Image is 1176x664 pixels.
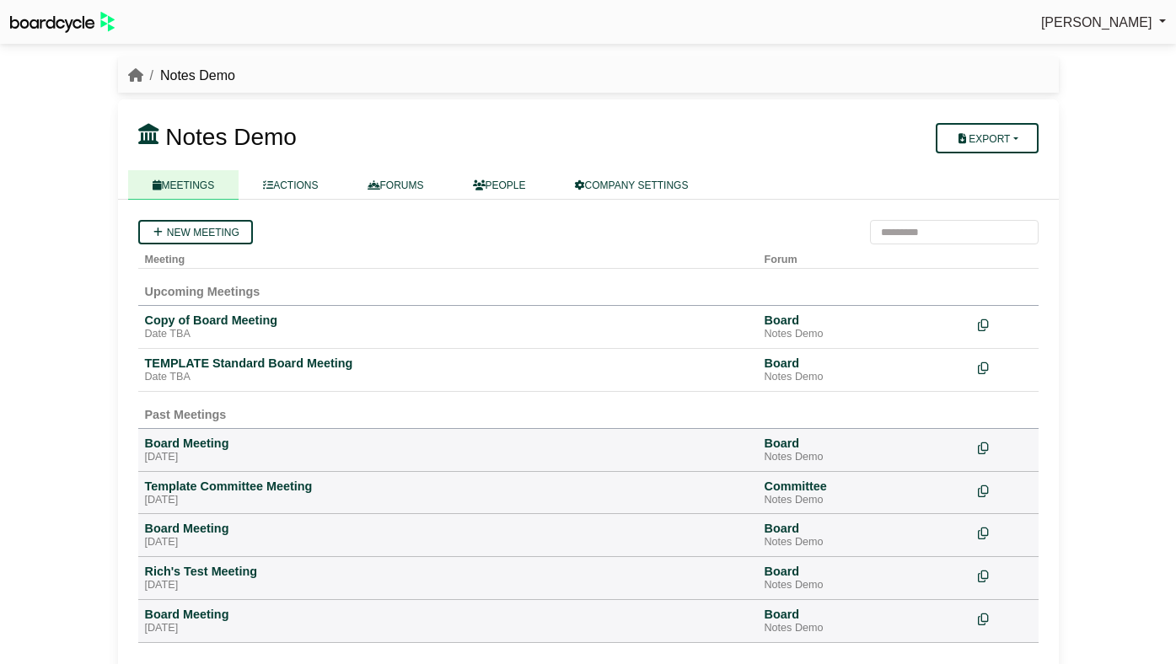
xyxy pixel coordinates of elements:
a: Board Notes Demo [765,607,964,635]
img: BoardcycleBlackGreen-aaafeed430059cb809a45853b8cf6d952af9d84e6e89e1f1685b34bfd5cb7d64.svg [10,12,115,33]
div: Make a copy [978,313,1032,335]
div: TEMPLATE Standard Board Meeting [145,356,751,371]
div: [DATE] [145,536,751,549]
td: Upcoming Meetings [138,269,1039,306]
a: FORUMS [343,170,448,200]
nav: breadcrumb [128,65,235,87]
div: Notes Demo [765,494,964,507]
div: Make a copy [978,607,1032,629]
div: [DATE] [145,579,751,592]
div: Make a copy [978,479,1032,501]
a: Board Meeting [DATE] [145,436,751,464]
div: Board Meeting [145,436,751,451]
div: Make a copy [978,356,1032,378]
div: Board [765,521,964,536]
a: New meeting [138,220,253,244]
a: TEMPLATE Standard Board Meeting Date TBA [145,356,751,384]
div: Board [765,607,964,622]
div: Notes Demo [765,579,964,592]
a: Board Notes Demo [765,436,964,464]
button: Export [936,123,1038,153]
a: PEOPLE [448,170,550,200]
div: Board [765,436,964,451]
div: [DATE] [145,451,751,464]
div: Make a copy [978,521,1032,544]
div: Notes Demo [765,622,964,635]
div: Board [765,564,964,579]
a: Board Notes Demo [765,313,964,341]
div: Make a copy [978,436,1032,458]
a: Board Notes Demo [765,564,964,592]
span: [PERSON_NAME] [1041,15,1152,29]
div: Board [765,313,964,328]
div: [DATE] [145,494,751,507]
div: Board [765,356,964,371]
div: Notes Demo [765,536,964,549]
a: Committee Notes Demo [765,479,964,507]
td: Past Meetings [138,391,1039,428]
li: Notes Demo [143,65,235,87]
a: ACTIONS [239,170,342,200]
a: Board Notes Demo [765,521,964,549]
a: Board Meeting [DATE] [145,607,751,635]
a: Board Meeting [DATE] [145,521,751,549]
th: Forum [758,244,971,269]
div: Board Meeting [145,521,751,536]
a: MEETINGS [128,170,239,200]
div: Notes Demo [765,451,964,464]
div: Date TBA [145,328,751,341]
a: [PERSON_NAME] [1041,12,1166,34]
a: Template Committee Meeting [DATE] [145,479,751,507]
div: Notes Demo [765,328,964,341]
div: Copy of Board Meeting [145,313,751,328]
div: Date TBA [145,371,751,384]
a: Copy of Board Meeting Date TBA [145,313,751,341]
div: Template Committee Meeting [145,479,751,494]
div: Rich's Test Meeting [145,564,751,579]
span: Notes Demo [165,124,297,150]
div: Make a copy [978,564,1032,586]
div: Committee [765,479,964,494]
div: Notes Demo [765,371,964,384]
div: [DATE] [145,622,751,635]
a: COMPANY SETTINGS [550,170,713,200]
a: Rich's Test Meeting [DATE] [145,564,751,592]
div: Board Meeting [145,607,751,622]
a: Board Notes Demo [765,356,964,384]
th: Meeting [138,244,758,269]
